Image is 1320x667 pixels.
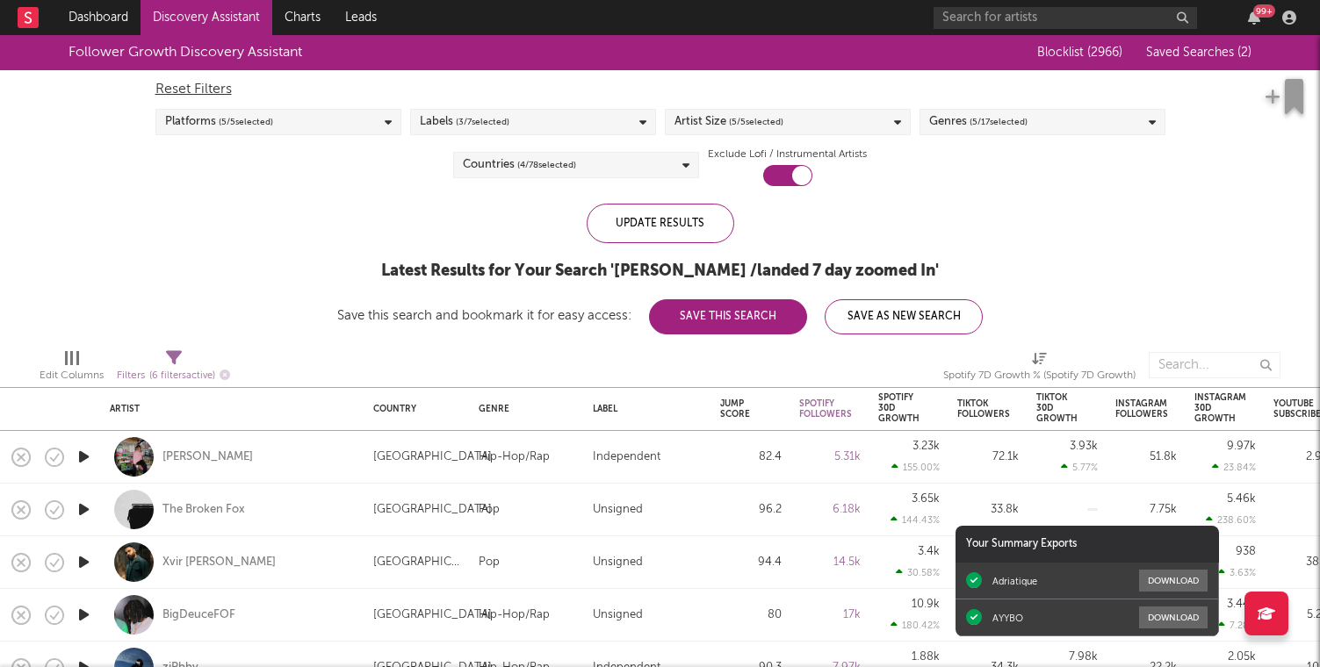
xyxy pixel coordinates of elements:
div: Artist [110,404,347,414]
div: 80 [720,605,782,626]
div: Label [593,404,694,414]
div: Spotify Followers [799,398,852,420]
div: Spotify 30D Growth [878,392,920,424]
div: Edit Columns [40,365,104,386]
input: Search... [1149,352,1280,378]
a: [PERSON_NAME] [162,449,253,465]
div: 33.8k [957,499,1019,520]
button: Saved Searches (2) [1141,46,1251,60]
div: 23.84 % [1212,462,1256,473]
div: Hip-Hop/Rap [479,605,550,626]
div: 14.5k [799,552,861,573]
div: 3.65k [912,493,940,505]
div: Genre [479,404,566,414]
div: Unsigned [593,552,643,573]
div: 3.23k [912,441,940,452]
div: Filters [117,365,230,387]
div: Your Summary Exports [956,526,1219,563]
div: 9.97k [1227,441,1256,452]
div: 3.4k [918,546,940,557]
div: Artist Size [674,111,783,133]
div: [GEOGRAPHIC_DATA] [373,552,461,573]
div: 1.88k [912,651,940,663]
span: ( 2966 ) [1087,47,1122,59]
div: Pop [479,552,500,573]
div: Pop [479,499,500,520]
div: Update Results [587,204,734,243]
div: Independent [593,447,660,468]
div: [GEOGRAPHIC_DATA] [373,499,492,520]
div: 180.42 % [891,620,940,631]
div: 94.4 [720,552,782,573]
div: [GEOGRAPHIC_DATA] [373,447,492,468]
div: Edit Columns [40,343,104,394]
button: Download [1139,606,1208,628]
span: ( 2 ) [1237,47,1251,59]
span: ( 5 / 5 selected) [729,111,783,133]
div: 10.9k [912,599,940,610]
div: Unsigned [593,605,643,626]
div: Instagram Followers [1115,398,1168,420]
div: 7.75k [1115,499,1177,520]
button: 99+ [1248,11,1260,25]
div: 7.28 % [1218,620,1256,631]
div: Unsigned [593,499,643,520]
div: 155.00 % [891,462,940,473]
a: BigDeuceFOF [162,607,235,623]
div: 5.77 % [1061,462,1098,473]
div: Platforms [165,111,273,133]
div: Instagram 30D Growth [1194,392,1246,424]
div: Hip-Hop/Rap [479,447,550,468]
div: Latest Results for Your Search ' [PERSON_NAME] /landed 7 day zoomed In ' [337,261,983,282]
span: ( 3 / 7 selected) [456,111,509,133]
span: Saved Searches [1146,47,1251,59]
div: 30.58 % [896,567,940,578]
span: Blocklist [1037,47,1122,59]
div: Labels [420,111,509,133]
div: 2.05k [1228,651,1256,663]
span: ( 5 / 17 selected) [970,111,1028,133]
div: Country [373,404,452,414]
div: 17k [799,605,861,626]
div: 938 [1236,546,1256,557]
button: Save This Search [649,299,807,334]
button: Save As New Search [825,299,983,334]
div: 72.1k [957,447,1019,468]
div: Spotify 7D Growth % (Spotify 7D Growth) [943,365,1136,386]
span: ( 4 / 78 selected) [517,154,576,176]
div: 96.2 [720,499,782,520]
div: Save this search and bookmark it for easy access: [337,309,983,322]
div: [GEOGRAPHIC_DATA] [373,605,492,626]
div: Filters(6 filters active) [117,343,230,394]
div: Tiktok Followers [957,398,1010,420]
div: Genres [929,111,1028,133]
div: 3.63 % [1218,567,1256,578]
a: The Broken Fox [162,502,245,518]
div: 238.60 % [1206,514,1256,526]
div: 99 + [1253,4,1275,18]
div: Adriatique [992,575,1037,587]
div: Follower Growth Discovery Assistant [69,42,302,63]
span: ( 6 filters active) [149,371,215,381]
input: Search for artists [934,7,1197,29]
div: 5.31k [799,447,861,468]
div: Countries [463,154,576,176]
button: Download [1139,570,1208,592]
div: 51.8k [1115,447,1177,468]
div: 6.18k [799,499,861,520]
div: 144.43 % [891,514,940,526]
div: AYYBO [992,612,1023,624]
div: 5.46k [1227,493,1256,505]
div: Tiktok 30D Growth [1036,392,1078,424]
div: 7.98k [1069,651,1098,663]
label: Exclude Lofi / Instrumental Artists [708,144,867,165]
div: Jump Score [720,398,755,420]
div: Spotify 7D Growth % (Spotify 7D Growth) [943,343,1136,394]
div: Reset Filters [155,79,1165,100]
div: 82.4 [720,447,782,468]
a: Xvir [PERSON_NAME] [162,555,276,570]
